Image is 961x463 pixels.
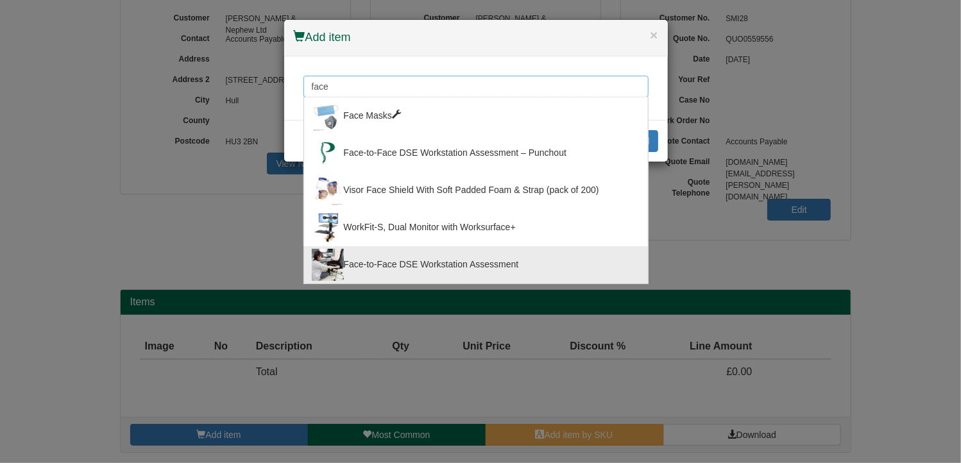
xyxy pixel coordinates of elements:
div: Face-to-Face DSE Workstation Assessment [312,249,640,281]
h4: Add item [294,29,658,46]
img: p-web-image_4_16.jpg [312,137,344,169]
div: Face-to-Face DSE Workstation Assessment – Punchout [312,137,640,169]
div: WorkFit-S, Dual Monitor with Worksurface+ [312,212,640,244]
div: Face Masks [312,100,640,132]
img: face-masks_1.jpg [312,100,344,132]
button: × [650,28,658,42]
img: face-sheilds_1.jpg [312,174,344,206]
img: dse-workstation-assessment-level-2.jpg [312,249,344,281]
input: Search for a product [303,76,649,97]
div: Visor Face Shield With Soft Padded Foam & Strap (pack of 200) [312,174,640,206]
img: ergotron_workfit-s_dual_monitor_angle_1.jpg [312,212,344,244]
